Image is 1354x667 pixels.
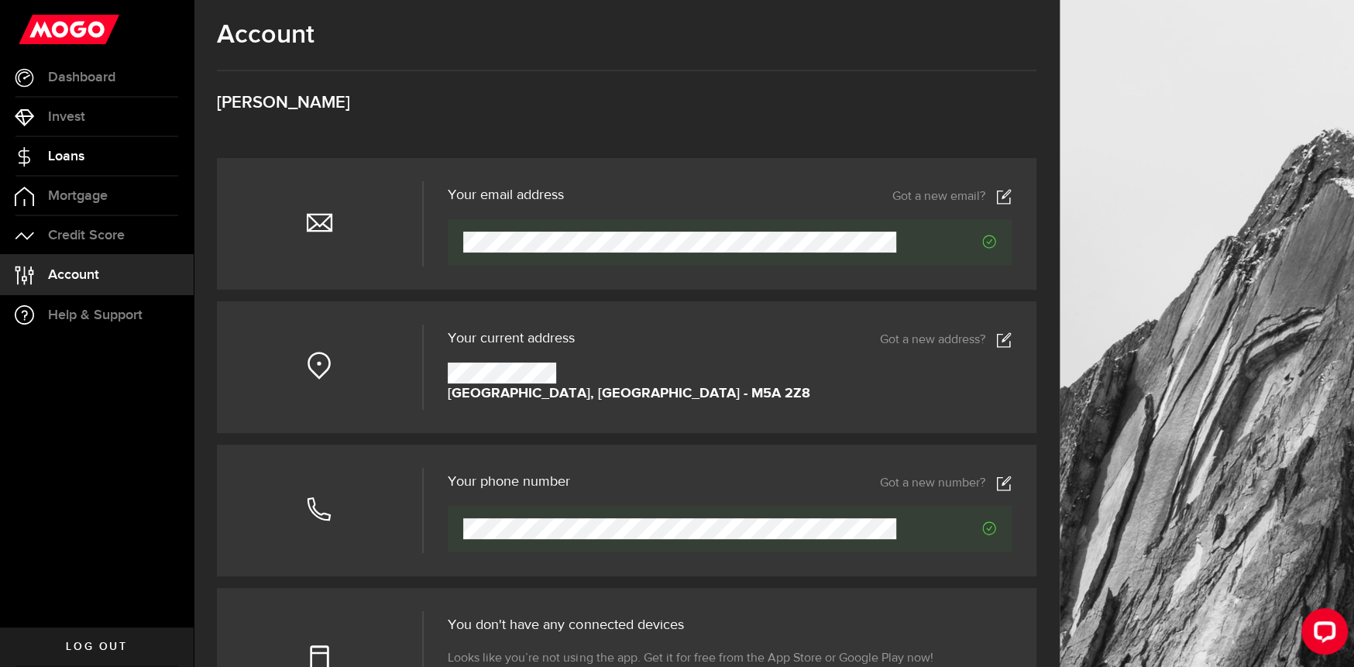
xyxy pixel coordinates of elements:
[48,150,84,163] span: Loans
[217,19,1036,50] h1: Account
[448,383,809,404] strong: [GEOGRAPHIC_DATA], [GEOGRAPHIC_DATA] - M5A 2Z8
[448,332,575,346] span: Your current address
[1289,602,1354,667] iframe: LiveChat chat widget
[66,641,127,652] span: Log out
[48,229,125,242] span: Credit Score
[48,110,85,124] span: Invest
[48,268,99,282] span: Account
[217,95,1036,112] h3: [PERSON_NAME]
[448,188,564,202] h3: Your email address
[48,189,108,203] span: Mortgage
[48,70,115,84] span: Dashboard
[48,308,143,322] span: Help & Support
[896,235,996,249] span: Verified
[448,618,683,632] span: You don't have any connected devices
[892,189,1012,205] a: Got a new email?
[448,475,570,489] h3: Your phone number
[896,521,996,535] span: Verified
[880,332,1012,348] a: Got a new address?
[880,476,1012,491] a: Got a new number?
